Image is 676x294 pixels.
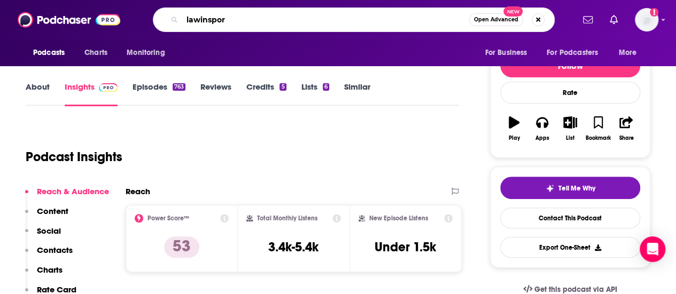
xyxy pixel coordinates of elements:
button: Share [612,109,640,148]
span: Get this podcast via API [534,285,617,294]
div: List [566,135,574,141]
a: InsightsPodchaser Pro [65,82,118,106]
button: Show profile menu [635,8,658,31]
span: For Podcasters [547,45,598,60]
button: Apps [528,109,556,148]
div: 6 [323,83,329,91]
p: 53 [164,236,199,258]
button: Charts [25,265,63,284]
a: Credits5 [246,82,286,106]
button: open menu [611,43,650,63]
h2: Total Monthly Listens [257,214,317,222]
p: Charts [37,265,63,275]
button: Contacts [25,245,73,265]
h1: Podcast Insights [26,149,122,165]
button: Content [25,206,68,226]
a: About [26,82,50,106]
div: Play [509,135,520,141]
button: Bookmark [584,109,612,148]
svg: Add a profile image [650,8,658,17]
button: open menu [119,43,178,63]
div: Search podcasts, credits, & more... [153,7,555,32]
span: New [503,6,523,17]
div: 5 [279,83,286,91]
button: List [556,109,584,148]
a: Reviews [200,82,231,106]
span: For Business [485,45,527,60]
h2: Power Score™ [147,214,189,222]
button: open menu [477,43,540,63]
button: open menu [540,43,613,63]
div: Open Intercom Messenger [640,236,665,262]
span: More [619,45,637,60]
div: Apps [535,135,549,141]
h2: New Episode Listens [369,214,428,222]
a: Similar [344,82,370,106]
h3: Under 1.5k [375,239,436,255]
a: Lists6 [301,82,329,106]
button: Reach & Audience [25,186,109,206]
img: Podchaser - Follow, Share and Rate Podcasts [18,10,120,30]
img: Podchaser Pro [99,83,118,92]
button: Open AdvancedNew [469,13,523,26]
span: Monitoring [127,45,165,60]
div: Bookmark [586,135,611,141]
span: Podcasts [33,45,65,60]
p: Reach & Audience [37,186,109,196]
a: Episodes763 [133,82,185,106]
p: Social [37,226,61,236]
input: Search podcasts, credits, & more... [182,11,469,28]
a: Contact This Podcast [500,208,640,228]
button: Social [25,226,61,245]
div: 763 [173,83,185,91]
a: Show notifications dropdown [579,11,597,29]
button: Play [500,109,528,148]
p: Content [37,206,68,216]
span: Charts [84,45,107,60]
p: Contacts [37,245,73,255]
span: Open Advanced [474,17,518,22]
button: tell me why sparkleTell Me Why [500,177,640,199]
div: Rate [500,82,640,104]
img: tell me why sparkle [546,184,554,193]
button: Export One-Sheet [500,237,640,258]
a: Charts [77,43,114,63]
h3: 3.4k-5.4k [268,239,318,255]
a: Show notifications dropdown [605,11,622,29]
img: User Profile [635,8,658,31]
span: Tell Me Why [558,184,595,193]
div: Share [619,135,633,141]
h2: Reach [126,186,150,196]
span: Logged in as BerkMarc [635,8,658,31]
button: open menu [26,43,79,63]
